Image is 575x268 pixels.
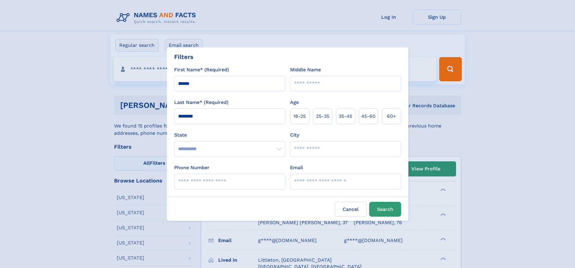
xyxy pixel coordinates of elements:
label: City [290,131,299,139]
button: Search [369,202,401,217]
div: Filters [174,52,193,61]
span: 18‑25 [293,113,306,120]
label: Age [290,99,299,106]
label: Phone Number [174,164,209,171]
span: 60+ [387,113,396,120]
label: Email [290,164,303,171]
label: Last Name* (Required) [174,99,228,106]
span: 35‑45 [339,113,352,120]
label: First Name* (Required) [174,66,229,73]
label: Cancel [335,202,367,217]
span: 25‑35 [316,113,329,120]
span: 45‑60 [361,113,375,120]
label: State [174,131,285,139]
label: Middle Name [290,66,321,73]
